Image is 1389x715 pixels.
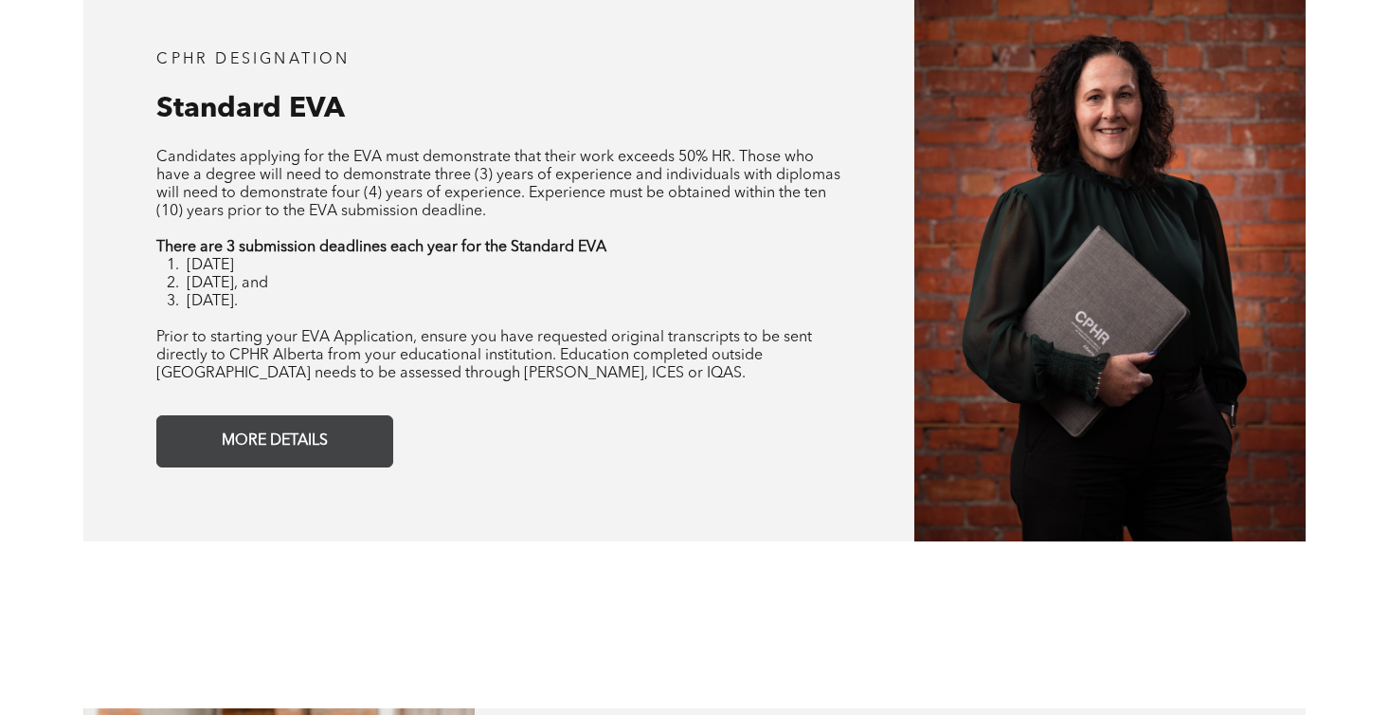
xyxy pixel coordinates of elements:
span: MORE DETAILS [215,423,334,460]
strong: There are 3 submission deadlines each year for the Standard EVA [156,240,606,255]
span: [DATE], and [187,276,268,291]
span: Prior to starting your EVA Application, ensure you have requested original transcripts to be sent... [156,330,812,381]
span: Standard EVA [156,95,345,123]
span: [DATE]. [187,294,238,309]
span: Candidates applying for the EVA must demonstrate that their work exceeds 50% HR. Those who have a... [156,150,840,219]
a: MORE DETAILS [156,415,393,467]
span: [DATE] [187,258,234,273]
span: CPHR DESIGNATION [156,52,350,67]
